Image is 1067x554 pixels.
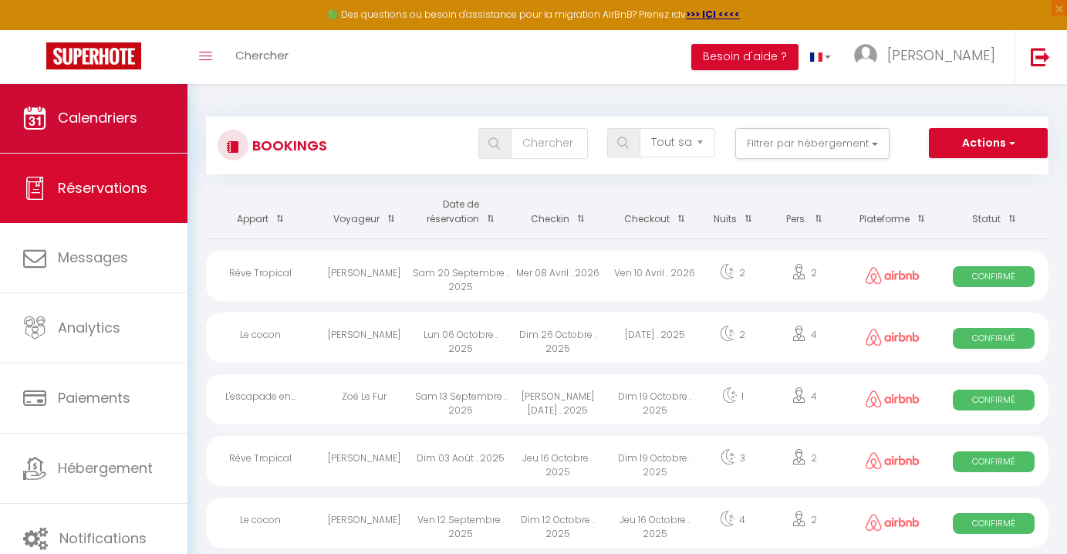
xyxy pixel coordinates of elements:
[691,44,799,70] button: Besoin d'aide ?
[316,186,413,238] th: Sort by guest
[58,388,130,407] span: Paiements
[206,186,316,238] th: Sort by rentals
[59,529,147,548] span: Notifications
[854,44,877,67] img: ...
[762,186,846,238] th: Sort by people
[939,186,1048,238] th: Sort by status
[842,30,1015,84] a: ... [PERSON_NAME]
[58,458,153,478] span: Hébergement
[58,178,147,198] span: Réservations
[686,8,740,21] a: >>> ICI <<<<
[887,46,995,65] span: [PERSON_NAME]
[509,186,606,238] th: Sort by checkin
[929,128,1048,159] button: Actions
[735,128,890,159] button: Filtrer par hébergement
[224,30,300,84] a: Chercher
[58,108,137,127] span: Calendriers
[58,318,120,337] span: Analytics
[511,128,588,159] input: Chercher
[235,47,289,63] span: Chercher
[413,186,510,238] th: Sort by booking date
[1031,47,1050,66] img: logout
[703,186,761,238] th: Sort by nights
[58,248,128,267] span: Messages
[606,186,704,238] th: Sort by checkout
[846,186,939,238] th: Sort by channel
[46,42,141,69] img: Super Booking
[248,128,327,163] h3: Bookings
